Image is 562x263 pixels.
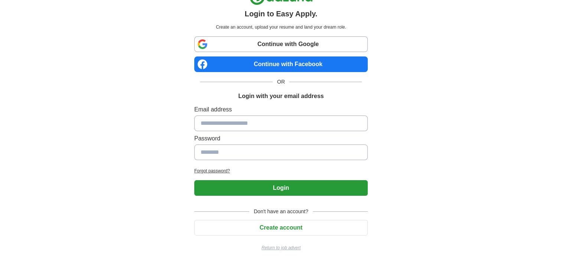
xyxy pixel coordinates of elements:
p: Create an account, upload your resume and land your dream role. [196,24,366,30]
a: Return to job advert [194,244,368,251]
span: Don't have an account? [249,208,313,215]
a: Forgot password? [194,168,368,174]
a: Continue with Facebook [194,56,368,72]
span: OR [273,78,289,86]
a: Create account [194,224,368,231]
button: Create account [194,220,368,236]
h1: Login to Easy Apply. [245,8,318,19]
button: Login [194,180,368,196]
a: Continue with Google [194,36,368,52]
label: Email address [194,105,368,114]
label: Password [194,134,368,143]
h1: Login with your email address [238,92,324,101]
